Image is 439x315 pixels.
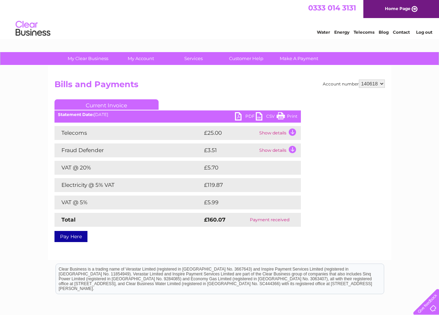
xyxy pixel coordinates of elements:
[54,80,385,93] h2: Bills and Payments
[256,112,277,122] a: CSV
[54,178,202,192] td: Electricity @ 5% VAT
[379,30,389,35] a: Blog
[54,196,202,209] td: VAT @ 5%
[165,52,222,65] a: Services
[54,112,301,117] div: [DATE]
[270,52,328,65] a: Make A Payment
[202,143,258,157] td: £3.51
[218,52,275,65] a: Customer Help
[61,216,76,223] strong: Total
[15,18,51,39] img: logo.png
[54,161,202,175] td: VAT @ 20%
[238,213,301,227] td: Payment received
[258,143,301,157] td: Show details
[235,112,256,122] a: PDF
[56,4,384,34] div: Clear Business is a trading name of Verastar Limited (registered in [GEOGRAPHIC_DATA] No. 3667643...
[308,3,356,12] a: 0333 014 3131
[393,30,410,35] a: Contact
[112,52,169,65] a: My Account
[54,126,202,140] td: Telecoms
[354,30,374,35] a: Telecoms
[317,30,330,35] a: Water
[258,126,301,140] td: Show details
[54,231,87,242] a: Pay Here
[202,196,285,209] td: £5.99
[204,216,226,223] strong: £160.07
[202,161,285,175] td: £5.70
[202,178,288,192] td: £119.87
[416,30,432,35] a: Log out
[323,80,385,88] div: Account number
[277,112,297,122] a: Print
[202,126,258,140] td: £25.00
[59,52,117,65] a: My Clear Business
[58,112,94,117] b: Statement Date:
[54,99,159,110] a: Current Invoice
[334,30,349,35] a: Energy
[54,143,202,157] td: Fraud Defender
